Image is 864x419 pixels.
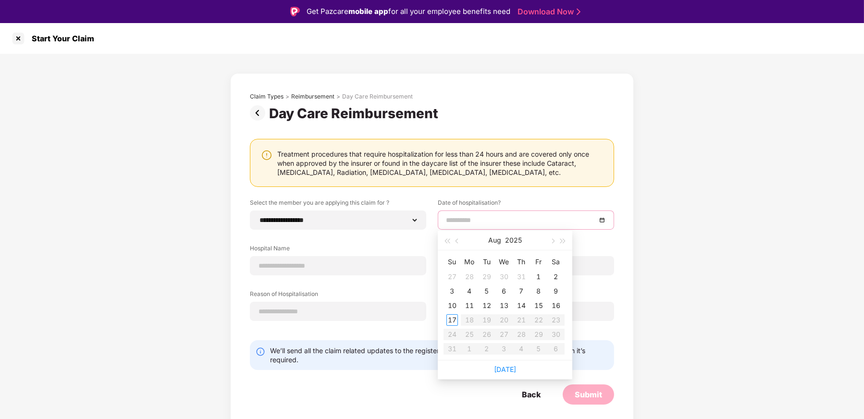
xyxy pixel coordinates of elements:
[336,93,340,100] div: >
[481,271,493,283] div: 29
[550,300,562,311] div: 16
[464,271,475,283] div: 28
[513,284,530,298] td: 2025-08-07
[518,7,578,17] a: Download Now
[516,271,527,283] div: 31
[461,298,478,313] td: 2025-08-11
[495,270,513,284] td: 2025-07-30
[250,198,426,210] label: Select the member you are applying this claim for ?
[461,270,478,284] td: 2025-07-28
[522,389,541,400] div: Back
[495,254,513,270] th: We
[478,284,495,298] td: 2025-08-05
[342,93,413,100] div: Day Care Reimbursement
[250,93,284,100] div: Claim Types
[530,254,547,270] th: Fr
[575,389,602,400] div: Submit
[444,254,461,270] th: Su
[285,93,289,100] div: >
[481,285,493,297] div: 5
[478,254,495,270] th: Tu
[513,298,530,313] td: 2025-08-14
[26,34,94,43] div: Start Your Claim
[446,314,458,326] div: 17
[530,270,547,284] td: 2025-08-01
[550,285,562,297] div: 9
[495,284,513,298] td: 2025-08-06
[250,290,426,302] label: Reason of Hospitalisation
[444,284,461,298] td: 2025-08-03
[277,149,604,177] div: Treatment procedures that require hospitalization for less than 24 hours and are covered only onc...
[446,300,458,311] div: 10
[464,285,475,297] div: 4
[478,298,495,313] td: 2025-08-12
[256,347,265,357] img: svg+xml;base64,PHN2ZyBpZD0iSW5mby0yMHgyMCIgeG1sbnM9Imh0dHA6Ly93d3cudzMub3JnLzIwMDAvc3ZnIiB3aWR0aD...
[513,254,530,270] th: Th
[446,271,458,283] div: 27
[250,105,269,121] img: svg+xml;base64,PHN2ZyBpZD0iUHJldi0zMngzMiIgeG1sbnM9Imh0dHA6Ly93d3cudzMub3JnLzIwMDAvc3ZnIiB3aWR0aD...
[498,285,510,297] div: 6
[530,284,547,298] td: 2025-08-08
[495,298,513,313] td: 2025-08-13
[550,271,562,283] div: 2
[547,298,565,313] td: 2025-08-16
[547,254,565,270] th: Sa
[464,300,475,311] div: 11
[348,7,388,16] strong: mobile app
[488,231,501,250] button: Aug
[461,254,478,270] th: Mo
[444,298,461,313] td: 2025-08-10
[461,284,478,298] td: 2025-08-04
[516,300,527,311] div: 14
[505,231,522,250] button: 2025
[516,285,527,297] div: 7
[533,285,544,297] div: 8
[513,270,530,284] td: 2025-07-31
[494,365,516,373] a: [DATE]
[530,298,547,313] td: 2025-08-15
[533,300,544,311] div: 15
[438,198,614,210] label: Date of hospitalisation?
[547,270,565,284] td: 2025-08-02
[444,270,461,284] td: 2025-07-27
[577,7,580,17] img: Stroke
[498,300,510,311] div: 13
[270,346,608,364] div: We’ll send all the claim related updates to the registered mobile number/email and call only when...
[269,105,442,122] div: Day Care Reimbursement
[481,300,493,311] div: 12
[444,313,461,327] td: 2025-08-17
[547,284,565,298] td: 2025-08-09
[261,149,272,161] img: svg+xml;base64,PHN2ZyBpZD0iV2FybmluZ18tXzI0eDI0IiBkYXRhLW5hbWU9Ildhcm5pbmcgLSAyNHgyNCIgeG1sbnM9Im...
[307,6,510,17] div: Get Pazcare for all your employee benefits need
[478,270,495,284] td: 2025-07-29
[290,7,300,16] img: Logo
[446,285,458,297] div: 3
[291,93,334,100] div: Reimbursement
[250,244,426,256] label: Hospital Name
[498,271,510,283] div: 30
[533,271,544,283] div: 1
